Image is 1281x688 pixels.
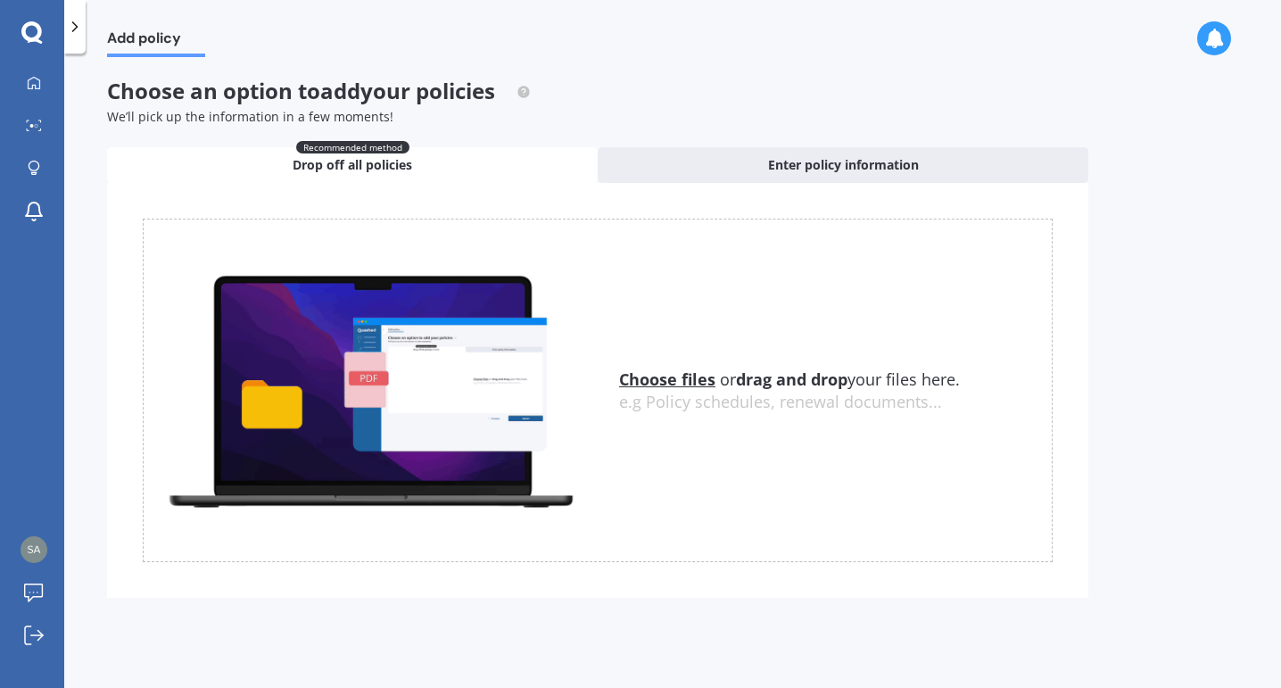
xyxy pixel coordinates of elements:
[619,393,1052,412] div: e.g Policy schedules, renewal documents...
[293,156,412,174] span: Drop off all policies
[107,108,393,125] span: We’ll pick up the information in a few moments!
[107,76,531,105] span: Choose an option
[107,29,205,54] span: Add policy
[144,265,598,516] img: upload.de96410c8ce839c3fdd5.gif
[619,369,715,390] u: Choose files
[298,76,495,105] span: to add your policies
[768,156,919,174] span: Enter policy information
[736,369,847,390] b: drag and drop
[619,369,960,390] span: or your files here.
[21,536,47,563] img: fcc5de3db0db84678847af34315980e7
[296,141,409,153] span: Recommended method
